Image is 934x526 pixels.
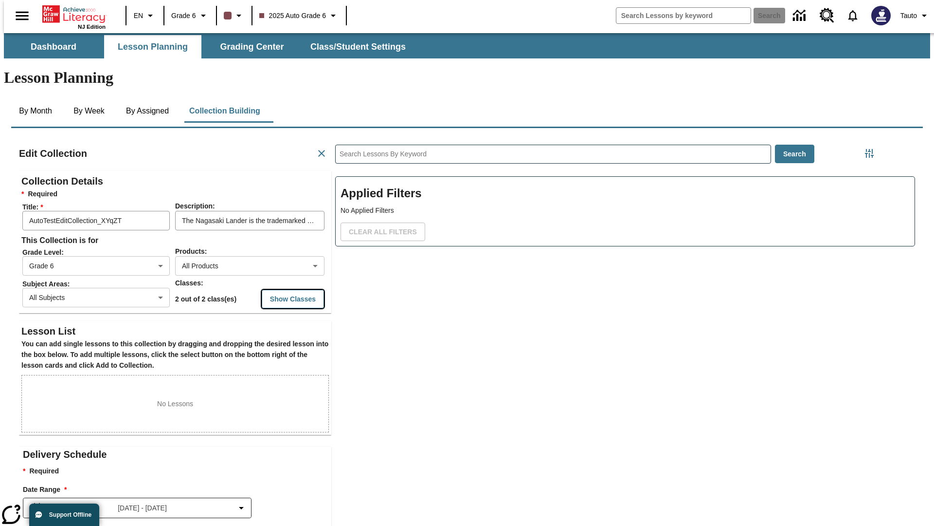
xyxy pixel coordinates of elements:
[775,145,814,164] button: Search
[22,288,170,307] div: All Subjects
[5,35,102,58] button: Dashboard
[341,182,910,206] h2: Applied Filters
[175,247,207,255] span: Products :
[134,11,143,21] span: EN
[171,11,196,21] span: Grade 6
[21,323,329,339] h2: Lesson List
[22,203,174,211] span: Title :
[616,8,751,23] input: search field
[255,7,343,24] button: Class: 2025 Auto Grade 6, Select your class
[118,99,177,123] button: By Assigned
[310,41,406,53] span: Class/Student Settings
[4,33,930,58] div: SubNavbar
[29,504,99,526] button: Support Offline
[4,69,930,87] h1: Lesson Planning
[22,211,170,230] input: Title
[787,2,814,29] a: Data Center
[235,502,247,514] svg: Collapse Date Range Filter
[31,41,76,53] span: Dashboard
[19,146,87,161] h2: Edit Collection
[897,7,934,24] button: Profile/Settings
[65,99,113,123] button: By Week
[21,173,329,189] h2: Collection Details
[203,35,301,58] button: Grading Center
[341,206,910,216] p: No Applied Filters
[175,294,236,304] p: 2 out of 2 class(es)
[336,145,771,163] input: Search Lessons By Keyword
[22,280,174,288] span: Subject Areas :
[104,35,201,58] button: Lesson Planning
[21,339,329,371] h6: You can add single lessons to this collection by dragging and dropping the desired lesson into th...
[262,290,324,309] button: Show Classes
[865,3,897,28] button: Select a new avatar
[840,3,865,28] a: Notifications
[4,35,414,58] div: SubNavbar
[335,176,915,246] div: Applied Filters
[860,144,879,163] button: Filters Side menu
[157,399,193,409] p: No Lessons
[22,248,174,256] span: Grade Level :
[42,4,106,24] a: Home
[22,256,170,276] div: Grade 6
[175,211,324,230] input: Description
[871,6,891,25] img: Avatar
[23,485,331,495] h3: Date Range
[23,447,331,462] h2: Delivery Schedule
[167,7,213,24] button: Grade: Grade 6, Select a grade
[220,41,284,53] span: Grading Center
[814,2,840,29] a: Resource Center, Will open in new tab
[175,256,324,276] div: All Products
[181,99,268,123] button: Collection Building
[175,279,203,287] span: Classes :
[118,41,188,53] span: Lesson Planning
[11,99,60,123] button: By Month
[21,234,329,247] h6: This Collection is for
[303,35,413,58] button: Class/Student Settings
[49,511,91,518] span: Support Offline
[900,11,917,21] span: Tauto
[78,24,106,30] span: NJ Edition
[27,502,247,514] button: Select the date range menu item
[259,11,326,21] span: 2025 Auto Grade 6
[23,466,331,477] p: Required
[220,7,249,24] button: Class color is dark brown. Change class color
[118,503,167,513] span: [DATE] - [DATE]
[42,3,106,30] div: Home
[21,189,329,200] h6: Required
[129,7,161,24] button: Language: EN, Select a language
[175,202,215,210] span: Description :
[312,144,331,163] button: Cancel
[8,1,36,30] button: Open side menu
